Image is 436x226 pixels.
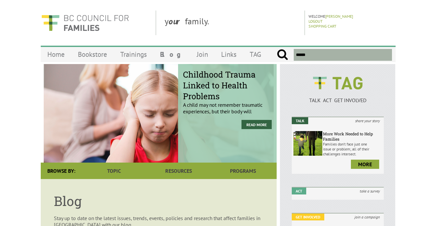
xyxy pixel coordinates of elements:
[190,47,215,62] a: Join
[146,163,211,179] a: Resources
[241,120,272,129] a: Read More
[292,117,308,124] em: Talk
[169,16,185,27] strong: our
[215,47,243,62] a: Links
[183,69,272,102] span: Childhood Trauma Linked to Health Problems
[292,97,384,103] p: TALK ACT GET INVOLVED
[71,47,114,62] a: Bookstore
[356,188,384,194] i: take a survey
[323,131,382,142] h6: More Work Needed to Help Families
[153,47,190,62] a: Blog
[351,117,384,124] i: share your story
[351,214,384,220] i: join a campaign
[54,192,264,210] h1: Blog
[325,14,353,19] a: [PERSON_NAME]
[308,71,367,96] img: BCCF's TAG Logo
[114,47,153,62] a: Trainings
[309,24,336,29] a: Shopping Cart
[243,47,268,62] a: TAG
[159,11,305,35] div: y family.
[351,160,379,169] a: more
[292,90,384,103] a: TALK ACT GET INVOLVED
[82,163,146,179] a: Topic
[277,49,288,61] input: Submit
[309,19,323,24] a: Logout
[41,11,129,35] img: BC Council for FAMILIES
[41,163,82,179] div: Browse By:
[309,14,394,19] p: Welcome
[323,142,382,156] p: Families don’t face just one issue or problem; all of their challenges intersect.
[211,163,275,179] a: Programs
[292,214,324,220] em: Get Involved
[41,47,71,62] a: Home
[292,188,306,194] em: Act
